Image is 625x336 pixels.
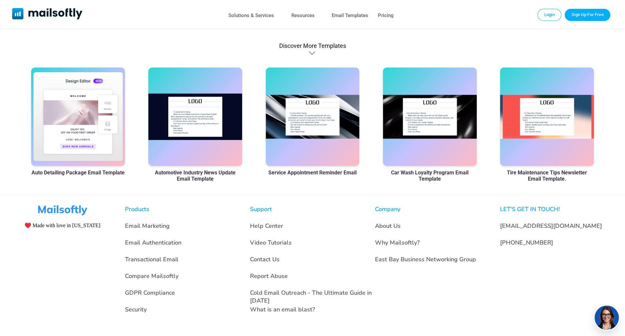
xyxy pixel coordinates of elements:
a: Contact Us [250,255,280,263]
a: Cold Email Outreach - The Ultimate Guide in [DATE] [250,289,372,305]
a: Email Authentication [125,239,181,247]
a: Help Center [250,222,283,230]
a: Email Marketing [125,222,170,230]
div: Discover More Templates [309,50,317,56]
a: Solutions & Services [228,11,274,20]
a: Pricing [378,11,394,20]
a: Transactional Email [125,255,178,263]
a: [PHONE_NUMBER] [500,239,553,247]
a: Trial [565,9,610,21]
a: Why Mailsoftly? [375,239,420,247]
a: Resources [291,11,315,20]
a: About Us [375,222,401,230]
a: Security [125,306,147,313]
div: Discover More Templates [279,42,346,49]
a: East Bay Business Networking Group [375,255,476,263]
span: ♥️ Made with love in [US_STATE] [25,222,100,228]
a: Service Appointment Reminder Email [268,169,357,176]
a: GDPR Compliance [125,289,175,297]
a: Compare Mailsoftly [125,272,178,280]
a: Email Templates [332,11,368,20]
a: Mailsoftly [12,8,83,21]
a: [EMAIL_ADDRESS][DOMAIN_NAME] [500,222,602,230]
a: What is an email blast? [250,306,315,313]
a: Video Tutorials [250,239,292,247]
a: Tire Maintenance Tips Newsletter Email Template. [500,169,594,182]
a: Auto Detailing Package Email Template [31,169,125,176]
a: Report Abuse [250,272,288,280]
a: Automotive Industry News Update Email Template [148,169,242,182]
a: Car Wash Loyalty Program Email Template [383,169,477,182]
a: Login [537,9,562,21]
